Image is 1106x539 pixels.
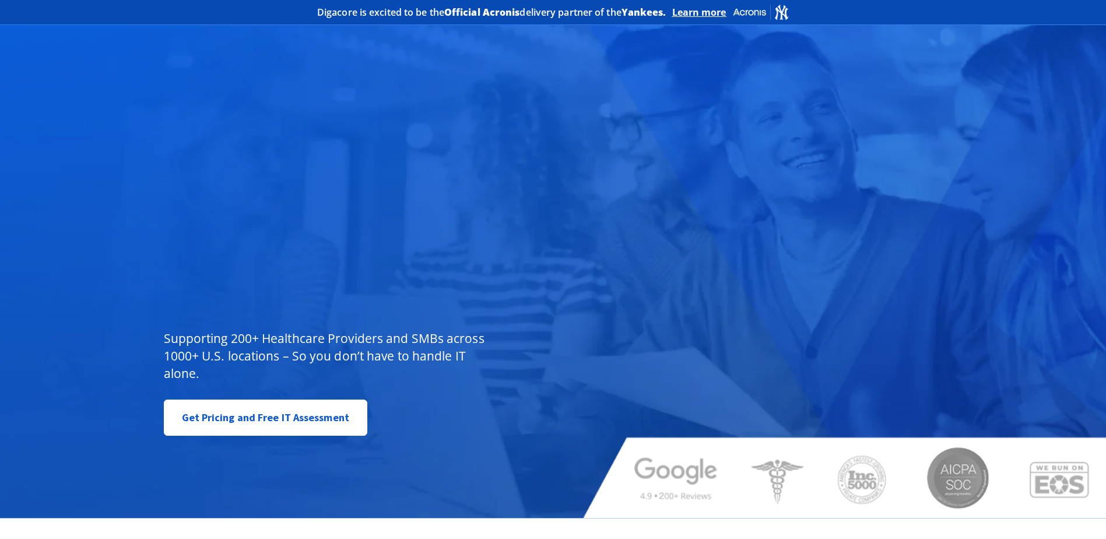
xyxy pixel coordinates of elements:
[622,6,666,19] b: Yankees.
[672,6,726,18] a: Learn more
[444,6,520,19] b: Official Acronis
[317,8,666,17] h2: Digacore is excited to be the delivery partner of the
[182,406,349,429] span: Get Pricing and Free IT Assessment
[164,400,367,436] a: Get Pricing and Free IT Assessment
[732,3,789,20] img: Acronis
[164,330,490,382] p: Supporting 200+ Healthcare Providers and SMBs across 1000+ U.S. locations – So you don’t have to ...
